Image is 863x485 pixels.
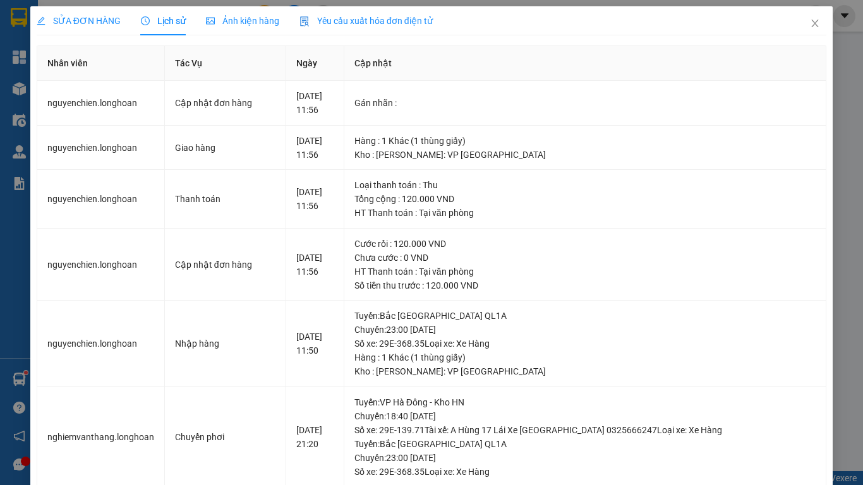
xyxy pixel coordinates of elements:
span: edit [37,16,45,25]
div: Chưa cước : 0 VND [354,251,816,265]
span: picture [206,16,215,25]
div: Thanh toán [175,192,275,206]
span: clock-circle [141,16,150,25]
div: Tổng cộng : 120.000 VND [354,192,816,206]
div: [DATE] 11:50 [296,330,334,357]
div: Loại thanh toán : Thu [354,178,816,192]
div: Tuyến : VP Hà Đông - Kho HN Chuyến: 18:40 [DATE] Số xe: 29E-139.71 Tài xế: A Hùng 17 Lái Xe [GEOG... [354,395,816,437]
td: nguyenchien.longhoan [37,81,165,126]
div: Nhập hàng [175,337,275,350]
span: Yêu cầu xuất hóa đơn điện tử [299,16,433,26]
td: nguyenchien.longhoan [37,126,165,171]
span: SỬA ĐƠN HÀNG [37,16,121,26]
th: Tác Vụ [165,46,286,81]
div: Giao hàng [175,141,275,155]
div: [DATE] 11:56 [296,251,334,278]
div: Hàng : 1 Khác (1 thùng giấy) [354,134,816,148]
div: Cập nhật đơn hàng [175,96,275,110]
td: nguyenchien.longhoan [37,229,165,301]
div: Số tiền thu trước : 120.000 VND [354,278,816,292]
div: [DATE] 11:56 [296,185,334,213]
div: Cước rồi : 120.000 VND [354,237,816,251]
div: [DATE] 11:56 [296,134,334,162]
span: Lịch sử [141,16,186,26]
div: [DATE] 21:20 [296,423,334,451]
th: Ngày [286,46,344,81]
div: Cập nhật đơn hàng [175,258,275,272]
div: HT Thanh toán : Tại văn phòng [354,206,816,220]
td: nguyenchien.longhoan [37,170,165,229]
span: Ảnh kiện hàng [206,16,279,26]
div: HT Thanh toán : Tại văn phòng [354,265,816,278]
th: Cập nhật [344,46,826,81]
img: icon [299,16,310,27]
div: Hàng : 1 Khác (1 thùng giấy) [354,350,816,364]
div: Tuyến : Bắc [GEOGRAPHIC_DATA] QL1A Chuyến: 23:00 [DATE] Số xe: 29E-368.35 Loại xe: Xe Hàng [354,437,816,479]
span: close [810,18,820,28]
div: [DATE] 11:56 [296,89,334,117]
div: Kho : [PERSON_NAME]: VP [GEOGRAPHIC_DATA] [354,364,816,378]
div: Kho : [PERSON_NAME]: VP [GEOGRAPHIC_DATA] [354,148,816,162]
button: Close [797,6,833,42]
div: Gán nhãn : [354,96,816,110]
div: Tuyến : Bắc [GEOGRAPHIC_DATA] QL1A Chuyến: 23:00 [DATE] Số xe: 29E-368.35 Loại xe: Xe Hàng [354,309,816,350]
div: Chuyển phơi [175,430,275,444]
th: Nhân viên [37,46,165,81]
td: nguyenchien.longhoan [37,301,165,387]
